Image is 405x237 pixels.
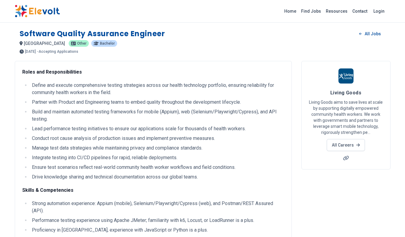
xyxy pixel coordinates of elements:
img: Living Goods [338,68,354,84]
li: Conduct root cause analysis of production issues and implement preventive measures. [30,135,284,142]
a: All Jobs [354,29,385,38]
a: All Careers [327,139,365,151]
li: Strong automation experience: Appium (mobile), Selenium/Playwright/Cypress (web), and Postman/RES... [30,200,284,214]
p: Living Goods aims to save lives at scale by supporting digitally empowered community health worke... [309,99,383,135]
a: Resources [323,6,350,16]
a: Find Jobs [299,6,323,16]
li: Define and execute comprehensive testing strategies across our health technology portfolio, ensur... [30,82,284,96]
a: Login [370,5,388,17]
li: Drive knowledge sharing and technical documentation across our global teams. [30,173,284,181]
li: Manage test data strategies while maintaining privacy and compliance standards. [30,144,284,152]
li: Lead performance testing initiatives to ensure our applications scale for thousands of health wor... [30,125,284,132]
span: Living Goods [330,90,361,96]
strong: Roles and Responsibilities [22,69,82,75]
span: [DATE] [25,50,36,53]
li: Ensure test scenarios reflect real-world community health worker workflows and field conditions. [30,164,284,171]
li: Integrate testing into CI/CD pipelines for rapid, reliable deployments. [30,154,284,161]
li: Performance testing experience using Apache JMeter; familiarity with k6, Locust, or LoadRunner is... [30,217,284,224]
img: Elevolt [15,5,60,17]
strong: Skills & Competencies [22,187,73,193]
li: Partner with Product and Engineering teams to embed quality throughout the development lifecycle. [30,99,284,106]
li: Build and maintain automated testing frameworks for mobile (Appium), web (Selenium/Playwright/Cyp... [30,108,284,123]
span: Other [77,42,86,45]
a: Home [282,6,299,16]
p: - Accepting Applications [37,50,78,53]
a: Contact [350,6,370,16]
li: Proficiency in [GEOGRAPHIC_DATA]; experience with JavaScript or Python is a plus. [30,226,284,234]
h1: Software Quality Assurance Engineer [20,29,165,39]
span: Bachelor [100,42,115,45]
span: [GEOGRAPHIC_DATA] [24,41,65,46]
